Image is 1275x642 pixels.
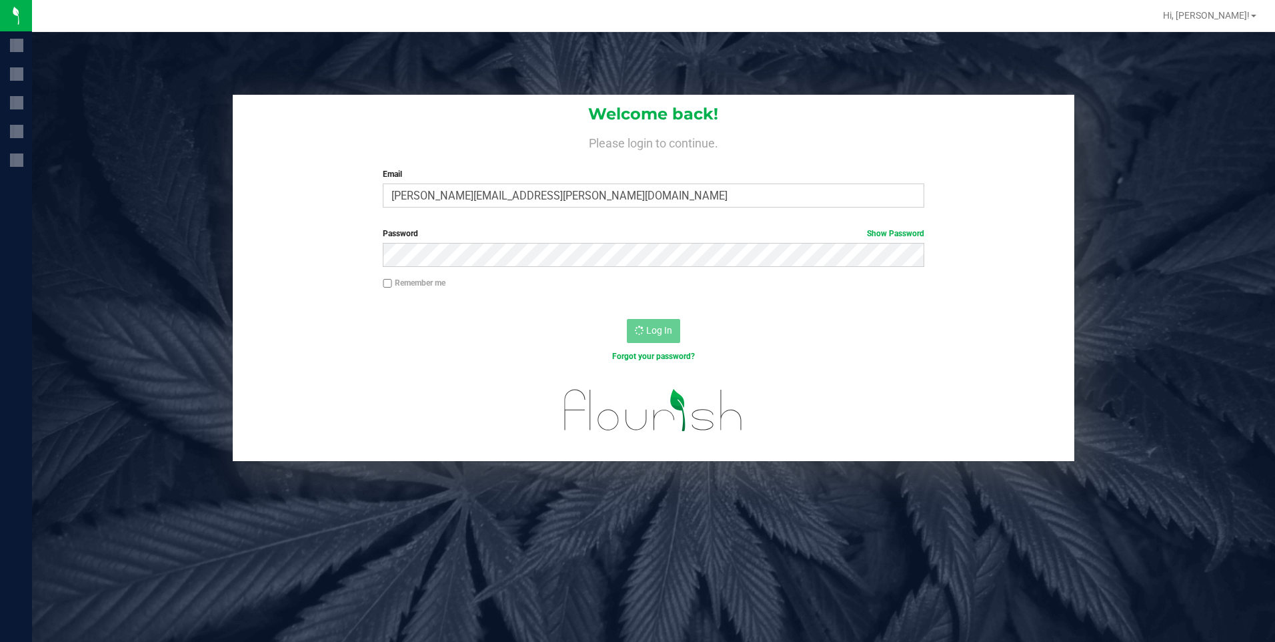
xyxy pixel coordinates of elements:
[1163,10,1250,21] span: Hi, [PERSON_NAME]!
[627,319,680,343] button: Log In
[548,376,759,444] img: flourish_logo.svg
[233,133,1075,149] h4: Please login to continue.
[646,325,672,336] span: Log In
[233,105,1075,123] h1: Welcome back!
[383,229,418,238] span: Password
[867,229,924,238] a: Show Password
[383,277,445,289] label: Remember me
[612,352,695,361] a: Forgot your password?
[383,279,392,288] input: Remember me
[383,168,924,180] label: Email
